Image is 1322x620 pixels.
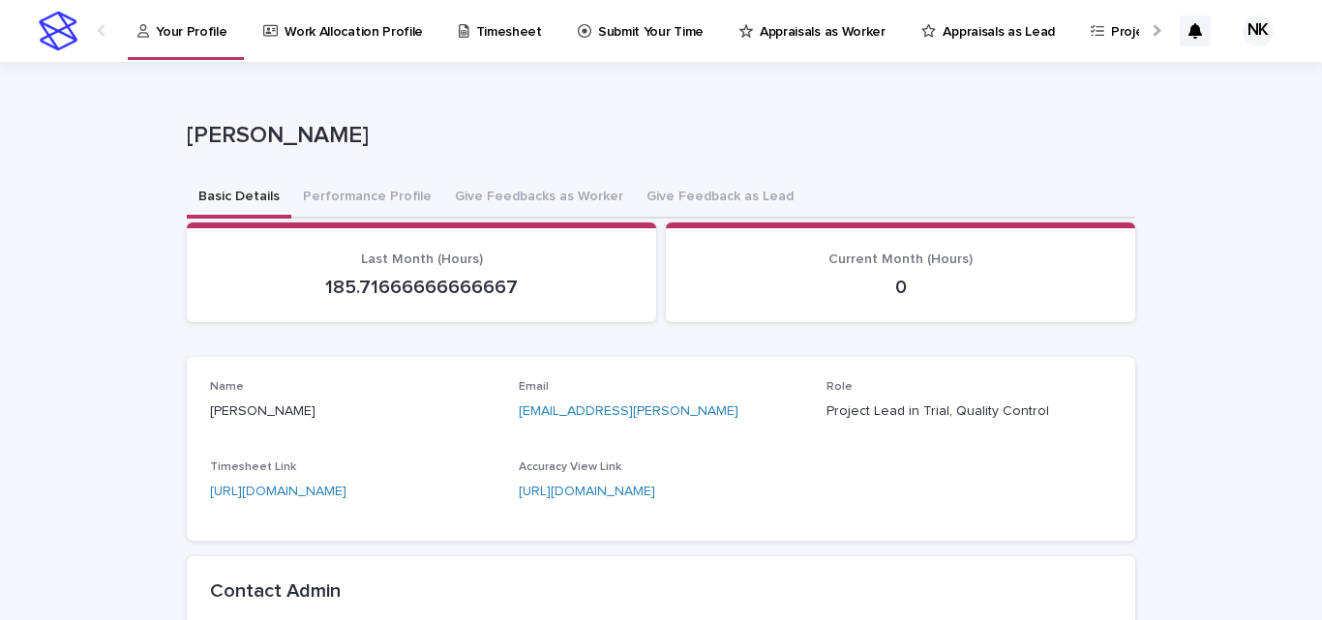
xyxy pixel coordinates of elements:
p: Project Lead in Trial, Quality Control [826,401,1112,422]
p: 185.71666666666667 [210,276,633,299]
span: Name [210,381,244,393]
button: Basic Details [187,178,291,219]
button: Give Feedback as Lead [635,178,805,219]
a: [EMAIL_ADDRESS][PERSON_NAME] [519,404,738,418]
span: Role [826,381,853,393]
a: [URL][DOMAIN_NAME] [210,485,346,498]
div: NK [1243,15,1274,46]
button: Performance Profile [291,178,443,219]
span: Email [519,381,549,393]
p: 0 [689,276,1112,299]
span: Timesheet Link [210,461,296,473]
span: Last Month (Hours) [361,252,483,266]
img: stacker-logo-s-only.png [39,12,77,50]
a: [URL][DOMAIN_NAME] [519,485,655,498]
button: Give Feedbacks as Worker [443,178,635,219]
span: Accuracy View Link [519,461,621,473]
p: [PERSON_NAME] [210,401,496,422]
p: [PERSON_NAME] [187,122,1127,150]
span: Current Month (Hours) [828,252,973,266]
h2: Contact Admin [210,579,1112,603]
